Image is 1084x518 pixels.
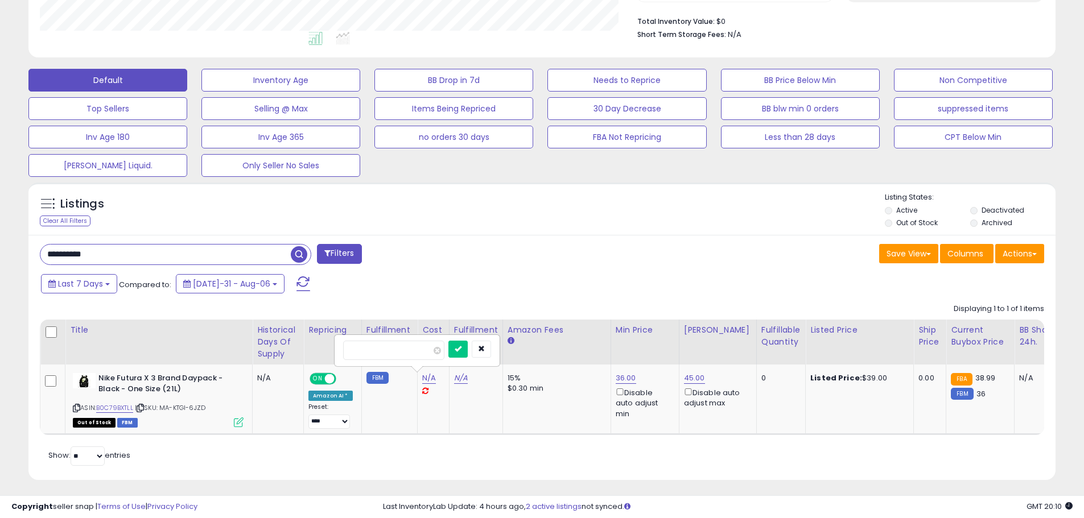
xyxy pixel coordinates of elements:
[508,324,606,336] div: Amazon Fees
[366,324,413,336] div: Fulfillment
[11,501,53,512] strong: Copyright
[728,29,741,40] span: N/A
[547,97,706,120] button: 30 Day Decrease
[147,501,197,512] a: Privacy Policy
[616,372,636,384] a: 36.00
[454,324,498,348] div: Fulfillment Cost
[1019,373,1057,383] div: N/A
[41,274,117,293] button: Last 7 Days
[684,386,748,408] div: Disable auto adjust max
[383,502,1073,512] div: Last InventoryLab Update: 4 hours ago, not synced.
[982,205,1024,215] label: Deactivated
[454,372,468,384] a: N/A
[60,196,104,212] h5: Listings
[721,97,880,120] button: BB blw min 0 orders
[547,69,706,92] button: Needs to Reprice
[28,126,187,148] button: Inv Age 180
[374,126,533,148] button: no orders 30 days
[201,97,360,120] button: Selling @ Max
[73,418,116,428] span: All listings that are currently out of stock and unavailable for purchase on Amazon
[810,324,909,336] div: Listed Price
[119,279,171,290] span: Compared to:
[28,69,187,92] button: Default
[135,403,205,412] span: | SKU: MA-KTGI-6JZD
[982,218,1012,227] label: Archived
[940,244,994,263] button: Columns
[96,403,133,413] a: B0C79BXTLL
[810,373,905,383] div: $39.00
[951,324,1009,348] div: Current Buybox Price
[73,373,96,388] img: 415MNccmtHL._SL40_.jpg
[1019,324,1061,348] div: BB Share 24h.
[954,304,1044,314] div: Displaying 1 to 1 of 1 items
[308,324,357,336] div: Repricing
[761,373,797,383] div: 0
[975,372,996,383] span: 38.99
[995,244,1044,263] button: Actions
[201,154,360,177] button: Only Seller No Sales
[73,373,244,426] div: ASIN:
[374,69,533,92] button: BB Drop in 7d
[721,69,880,92] button: BB Price Below Min
[317,244,361,264] button: Filters
[894,126,1053,148] button: CPT Below Min
[508,336,514,346] small: Amazon Fees.
[28,97,187,120] button: Top Sellers
[885,192,1056,203] p: Listing States:
[947,248,983,259] span: Columns
[951,373,972,386] small: FBA
[918,373,937,383] div: 0.00
[366,372,389,384] small: FBM
[374,97,533,120] button: Items Being Repriced
[1027,501,1073,512] span: 2025-08-14 20:10 GMT
[28,154,187,177] button: [PERSON_NAME] Liquid.
[879,244,938,263] button: Save View
[422,372,436,384] a: N/A
[547,126,706,148] button: FBA Not Repricing
[97,501,146,512] a: Terms of Use
[637,14,1036,27] li: $0
[257,373,295,383] div: N/A
[70,324,248,336] div: Title
[422,324,444,336] div: Cost
[896,218,938,227] label: Out of Stock
[894,97,1053,120] button: suppressed items
[721,126,880,148] button: Less than 28 days
[684,324,752,336] div: [PERSON_NAME]
[98,373,237,397] b: Nike Futura X 3 Brand Daypack - Black - One Size (21L)
[308,403,353,429] div: Preset:
[308,391,353,401] div: Amazon AI *
[616,324,674,336] div: Min Price
[761,324,801,348] div: Fulfillable Quantity
[311,374,325,384] span: ON
[176,274,285,293] button: [DATE]-31 - Aug-06
[951,388,973,400] small: FBM
[40,216,90,226] div: Clear All Filters
[637,16,715,26] b: Total Inventory Value:
[918,324,941,348] div: Ship Price
[508,383,602,393] div: $0.30 min
[508,373,602,383] div: 15%
[335,374,353,384] span: OFF
[201,69,360,92] button: Inventory Age
[48,450,130,461] span: Show: entries
[810,372,862,383] b: Listed Price:
[117,418,138,428] span: FBM
[616,386,670,419] div: Disable auto adjust min
[201,126,360,148] button: Inv Age 365
[896,205,917,215] label: Active
[637,30,726,39] b: Short Term Storage Fees:
[894,69,1053,92] button: Non Competitive
[526,501,582,512] a: 2 active listings
[257,324,299,360] div: Historical Days Of Supply
[684,372,705,384] a: 45.00
[976,388,986,399] span: 36
[11,502,197,512] div: seller snap | |
[58,278,103,289] span: Last 7 Days
[193,278,270,289] span: [DATE]-31 - Aug-06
